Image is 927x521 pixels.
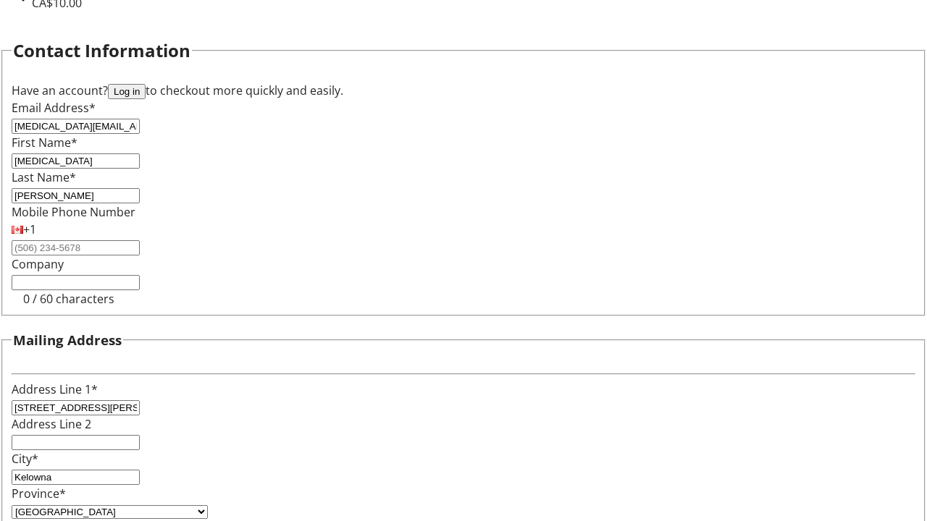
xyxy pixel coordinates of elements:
[12,82,915,99] div: Have an account? to checkout more quickly and easily.
[12,169,76,185] label: Last Name*
[12,400,140,415] input: Address
[12,470,140,485] input: City
[23,291,114,307] tr-character-limit: 0 / 60 characters
[12,416,91,432] label: Address Line 2
[12,135,77,151] label: First Name*
[12,256,64,272] label: Company
[108,84,146,99] button: Log in
[12,381,98,397] label: Address Line 1*
[12,486,66,501] label: Province*
[13,38,190,64] h2: Contact Information
[12,451,38,467] label: City*
[12,100,96,116] label: Email Address*
[12,240,140,255] input: (506) 234-5678
[12,204,135,220] label: Mobile Phone Number
[13,330,122,350] h3: Mailing Address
